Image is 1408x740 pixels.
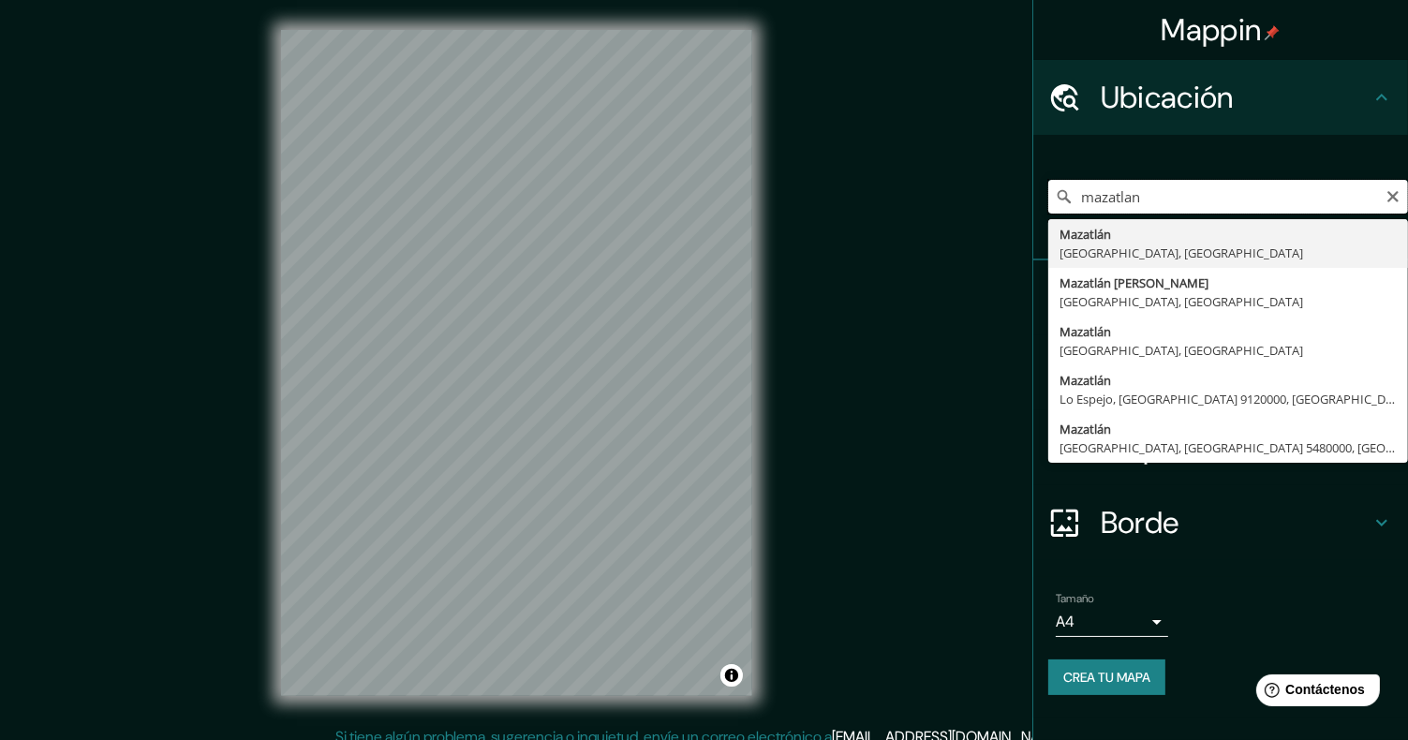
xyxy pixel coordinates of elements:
button: Claro [1386,186,1401,204]
iframe: Lanzador de widgets de ayuda [1241,667,1387,719]
img: pin-icon.png [1265,25,1280,40]
font: Crea tu mapa [1063,669,1150,686]
font: Mazatlán [1060,372,1111,389]
font: Mazatlán [1060,226,1111,243]
font: Mazatlán [1060,323,1111,340]
font: Mappin [1162,10,1262,50]
input: Elige tu ciudad o zona [1048,180,1408,214]
div: Estilo [1033,335,1408,410]
button: Crea tu mapa [1048,659,1165,695]
font: Tamaño [1056,591,1094,606]
font: [GEOGRAPHIC_DATA], [GEOGRAPHIC_DATA] [1060,293,1303,310]
div: Patas [1033,260,1408,335]
font: Ubicación [1101,78,1234,117]
font: [GEOGRAPHIC_DATA], [GEOGRAPHIC_DATA] [1060,244,1303,261]
div: Ubicación [1033,60,1408,135]
div: A4 [1056,607,1168,637]
div: Borde [1033,485,1408,560]
font: Mazatlán [PERSON_NAME] [1060,274,1208,291]
font: [GEOGRAPHIC_DATA], [GEOGRAPHIC_DATA] [1060,342,1303,359]
font: Borde [1101,503,1179,542]
font: Mazatlán [1060,421,1111,437]
button: Activar o desactivar atribución [720,664,743,687]
font: A4 [1056,612,1075,631]
canvas: Mapa [281,30,752,696]
div: Disposición [1033,410,1408,485]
